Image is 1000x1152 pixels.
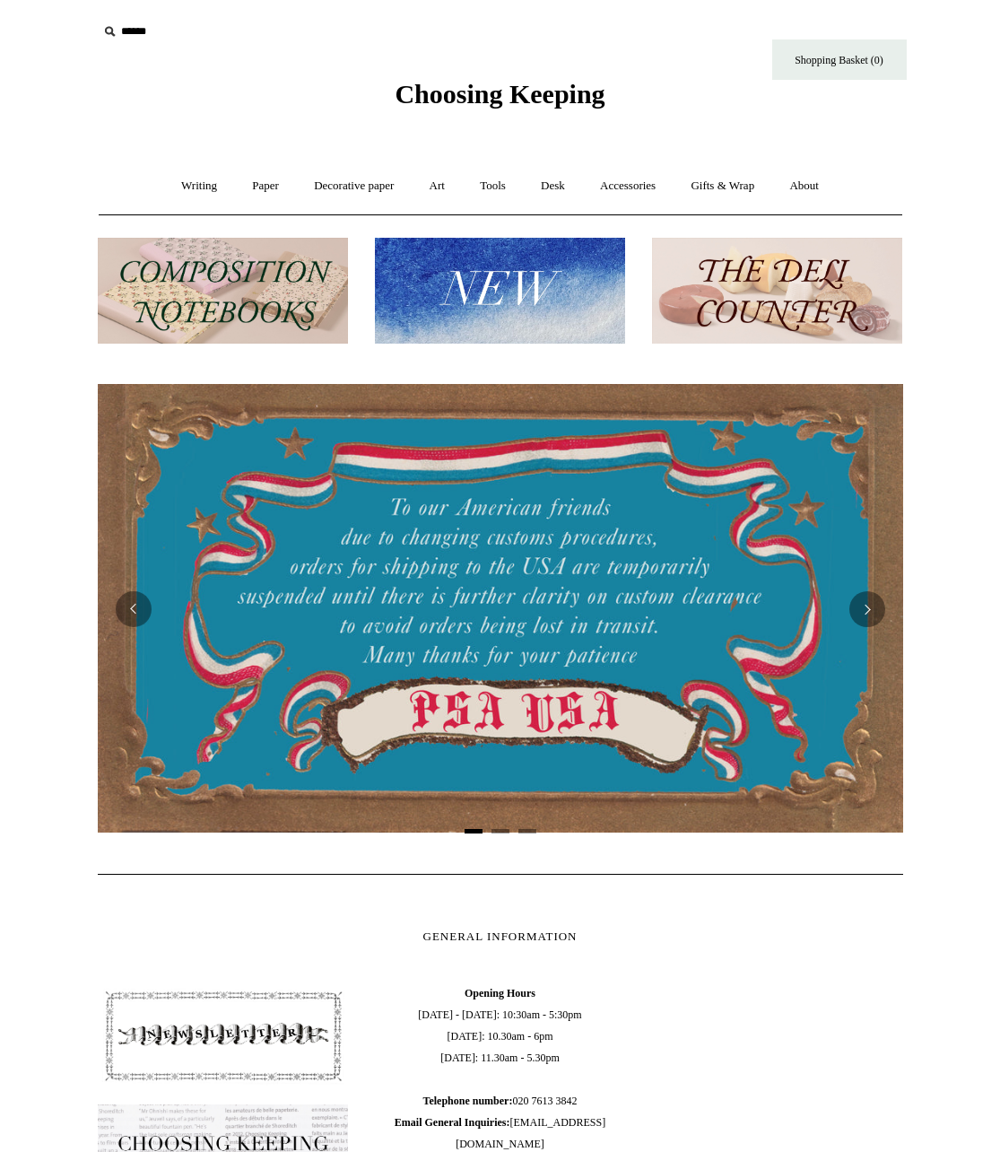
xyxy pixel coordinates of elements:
a: About [773,162,835,210]
a: Choosing Keeping [395,93,604,106]
img: New.jpg__PID:f73bdf93-380a-4a35-bcfe-7823039498e1 [375,238,625,345]
b: : [509,1095,512,1107]
a: Shopping Basket (0) [772,39,907,80]
a: Desk [525,162,581,210]
a: Accessories [584,162,672,210]
button: Page 2 [491,829,509,833]
img: pf-4db91bb9--1305-Newsletter-Button_1200x.jpg [98,982,348,1089]
a: Paper [236,162,295,210]
a: Writing [165,162,233,210]
span: Choosing Keeping [395,79,604,109]
b: Email General Inquiries: [395,1116,510,1129]
a: Decorative paper [298,162,410,210]
span: [EMAIL_ADDRESS][DOMAIN_NAME] [395,1116,605,1150]
b: Telephone number [423,1095,513,1107]
a: Tools [464,162,522,210]
a: Art [413,162,461,210]
button: Page 3 [518,829,536,833]
img: The Deli Counter [652,238,902,345]
button: Next [849,591,885,627]
button: Previous [116,591,152,627]
button: Page 1 [465,829,483,833]
b: Opening Hours [465,987,535,999]
a: Gifts & Wrap [674,162,770,210]
img: 202302 Composition ledgers.jpg__PID:69722ee6-fa44-49dd-a067-31375e5d54ec [98,238,348,345]
img: USA PSA .jpg__PID:33428022-6587-48b7-8b57-d7eefc91f15a [98,384,903,833]
span: GENERAL INFORMATION [423,929,578,943]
